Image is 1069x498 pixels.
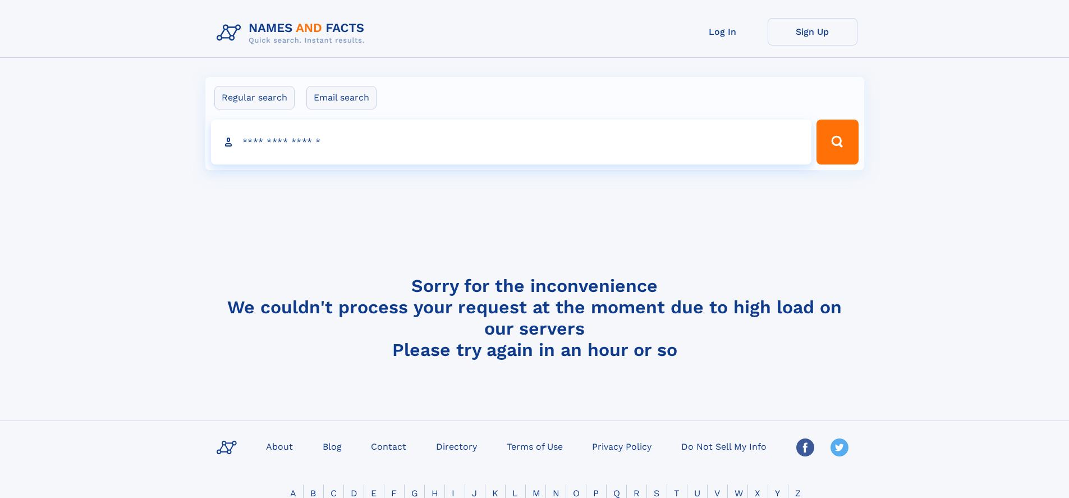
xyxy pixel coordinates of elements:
label: Regular search [214,86,295,109]
a: Sign Up [768,18,857,45]
a: About [261,438,297,454]
img: Twitter [831,438,848,456]
h4: Sorry for the inconvenience We couldn't process your request at the moment due to high load on ou... [212,275,857,360]
a: Contact [366,438,411,454]
label: Email search [306,86,377,109]
a: Terms of Use [502,438,567,454]
a: Directory [432,438,481,454]
img: Logo Names and Facts [212,18,374,48]
a: Log In [678,18,768,45]
img: Facebook [796,438,814,456]
input: search input [211,120,812,165]
a: Privacy Policy [588,438,656,454]
a: Do Not Sell My Info [677,438,771,454]
button: Search Button [816,120,858,165]
a: Blog [318,438,346,454]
